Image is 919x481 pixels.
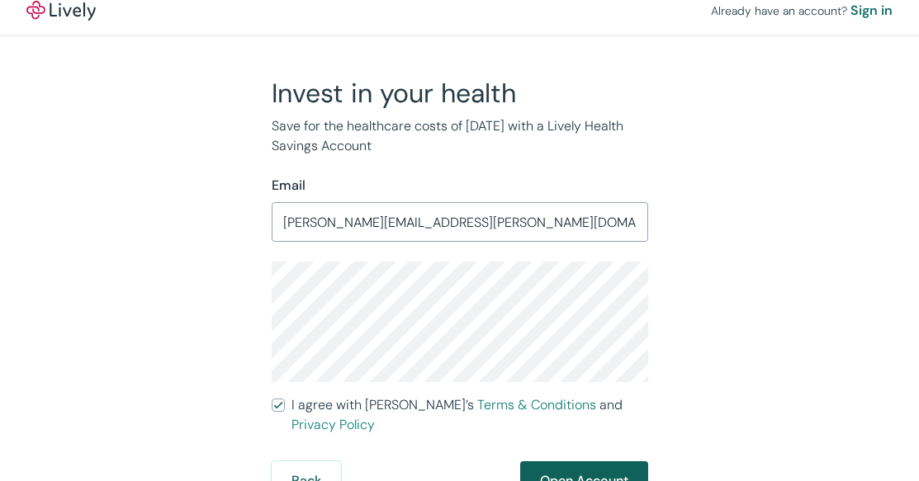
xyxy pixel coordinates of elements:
a: Sign in [850,1,893,21]
span: I agree with [PERSON_NAME]’s and [291,395,648,435]
a: Privacy Policy [291,416,375,433]
label: Email [272,176,306,196]
p: Save for the healthcare costs of [DATE] with a Lively Health Savings Account [272,116,648,156]
img: Lively [26,1,96,21]
a: Terms & Conditions [477,396,596,413]
div: Already have an account? [711,1,893,21]
a: LivelyLively [26,1,96,21]
h2: Invest in your health [272,77,648,110]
